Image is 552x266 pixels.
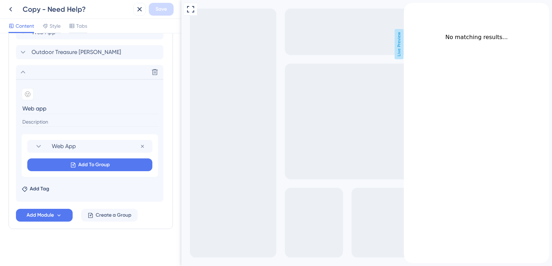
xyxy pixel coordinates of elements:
input: Description [22,117,159,127]
span: Outdoor Treasure [PERSON_NAME] [32,48,121,56]
div: Web App [27,140,152,153]
span: Add Module [27,211,54,219]
span: Add Tag [30,185,49,193]
div: Outdoor Treasure [PERSON_NAME] [16,45,165,59]
span: Add To Group [78,161,110,169]
button: Create a Group [81,209,138,222]
span: Content [16,22,34,30]
span: Live Preview [213,29,222,59]
div: Copy - Need Help? [23,4,130,14]
button: Save [149,3,174,16]
span: Need Help? [4,2,35,10]
span: Save [156,5,167,13]
span: Tabs [76,22,87,30]
span: Style [50,22,61,30]
button: Add To Group [27,158,152,171]
span: No matching results... [41,31,104,38]
div: 3 [40,4,42,9]
input: Header [22,103,159,114]
button: Add Module [16,209,73,222]
button: Add Tag [22,185,49,193]
span: Create a Group [96,211,131,219]
span: Web App [52,142,140,151]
